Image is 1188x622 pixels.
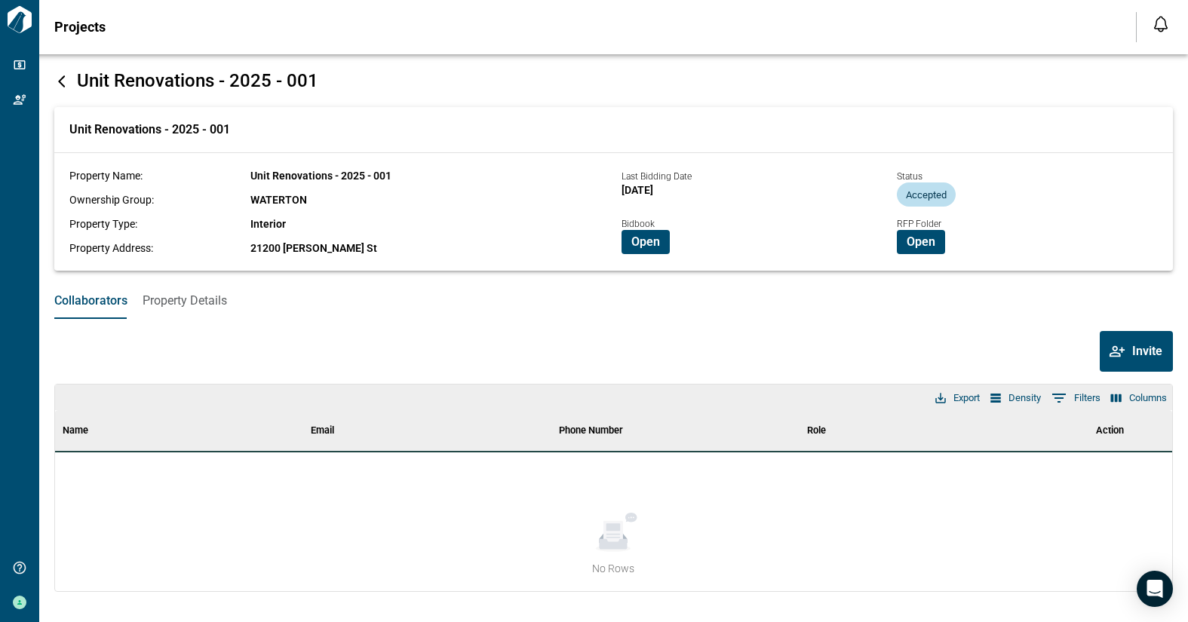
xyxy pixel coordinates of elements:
div: Email [303,409,551,452]
div: Action [1096,409,1124,452]
button: Show filters [1048,386,1104,410]
span: Property Type: [69,218,137,230]
span: Accepted [897,189,956,201]
span: Status [897,171,922,182]
span: Bidbook [622,219,655,229]
span: Unit Renovations - 2025 - 001 [69,122,230,137]
span: 21200 [PERSON_NAME] St [250,242,377,254]
span: Property Name: [69,170,143,182]
div: Action [1048,409,1172,452]
button: Density [987,388,1045,408]
div: Open Intercom Messenger [1137,571,1173,607]
span: Open [907,234,935,250]
span: No Rows [592,561,634,576]
span: Unit Renovations - 2025 - 001 [77,70,318,91]
button: Invite [1100,331,1173,372]
div: Phone Number [551,409,800,452]
span: Invite [1132,344,1162,359]
span: Projects [54,20,106,35]
span: Unit Renovations - 2025 - 001 [250,170,391,182]
button: Export [932,388,984,408]
div: Phone Number [559,409,623,452]
button: Open [622,230,670,254]
span: Property Details [143,293,227,308]
div: Role [807,409,826,452]
div: Role [800,409,1048,452]
div: Name [63,409,88,452]
span: Collaborators [54,293,127,308]
a: Open [622,234,670,248]
button: Select columns [1107,388,1171,408]
span: [DATE] [622,184,653,196]
div: base tabs [39,283,1188,319]
div: Name [55,409,303,452]
span: Last Bidding Date [622,171,692,182]
button: Open [897,230,945,254]
span: Open [631,234,660,250]
div: Email [311,409,334,452]
span: WATERTON [250,194,307,206]
span: Interior [250,218,286,230]
span: RFP Folder [897,219,941,229]
span: Ownership Group: [69,194,154,206]
a: Open [897,234,945,248]
button: Open notification feed [1149,12,1173,36]
span: Property Address: [69,242,153,254]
